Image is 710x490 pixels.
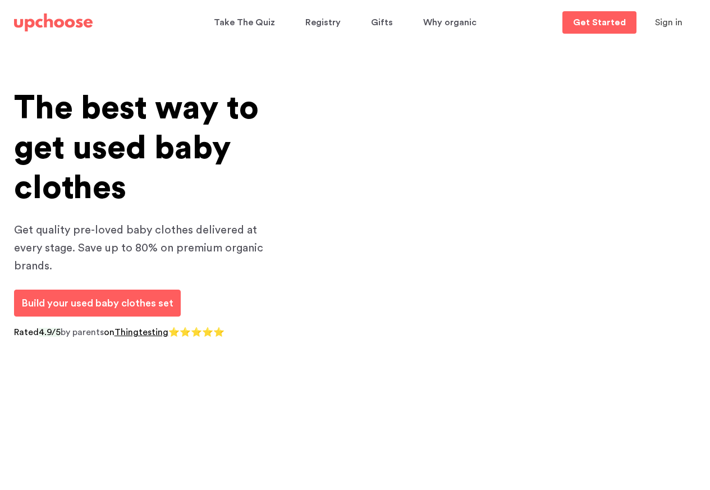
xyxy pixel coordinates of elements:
[14,11,93,34] a: UpChoose
[641,11,697,34] button: Sign in
[305,12,341,34] span: Registry
[14,328,39,337] span: Rated
[214,12,278,34] a: Take The Quiz
[371,12,396,34] a: Gifts
[423,12,480,34] a: Why organic
[573,18,626,27] p: Get Started
[214,13,275,31] p: Take The Quiz
[14,290,181,317] a: Build your used baby clothes set
[14,13,93,31] img: UpChoose
[371,12,393,34] span: Gifts
[423,12,477,34] span: Why organic
[168,328,225,337] span: ⭐⭐⭐⭐⭐
[104,328,114,337] span: on
[14,92,259,204] span: The best way to get used baby clothes
[305,12,344,34] a: Registry
[39,328,61,337] span: 4.9/5
[14,326,283,340] p: by parents
[655,18,682,27] span: Sign in
[14,221,283,275] p: Get quality pre-loved baby clothes delivered at every stage. Save up to 80% on premium organic br...
[562,11,636,34] a: Get Started
[21,298,173,308] span: Build your used baby clothes set
[114,328,168,337] a: Thingtesting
